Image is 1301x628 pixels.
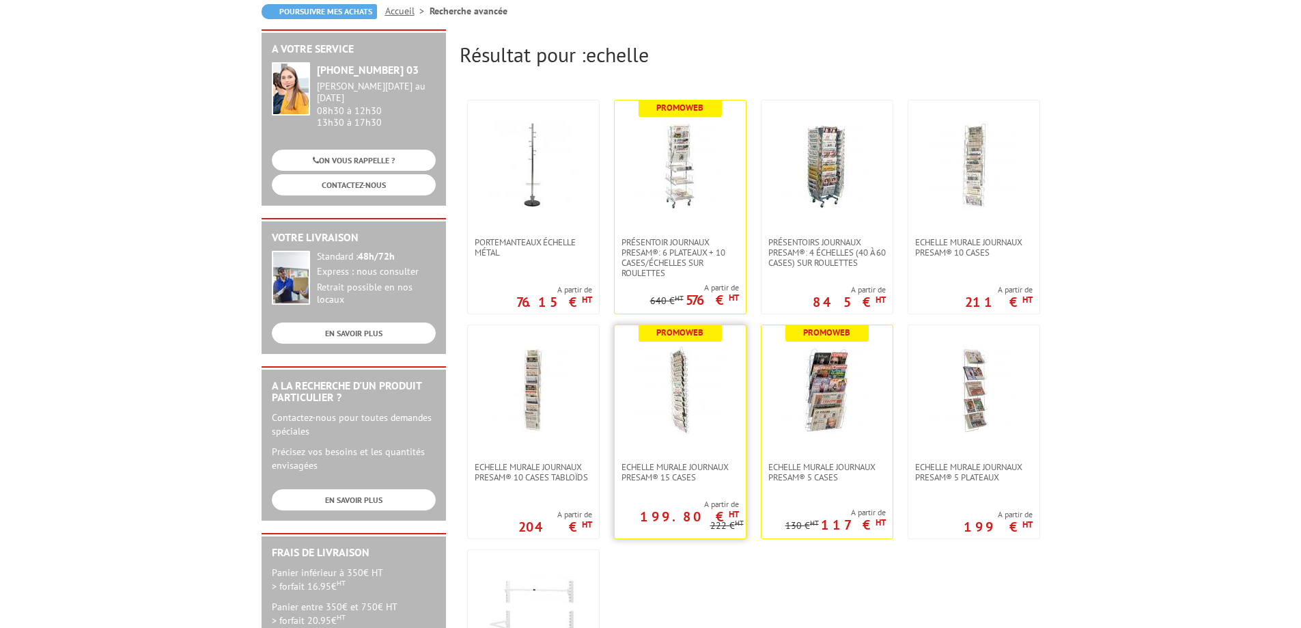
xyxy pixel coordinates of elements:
[582,294,592,305] sup: HT
[272,445,436,472] p: Précisez vos besoins et les quantités envisagées
[615,462,746,482] a: Echelle murale journaux Presam® 15 cases
[735,518,744,528] sup: HT
[272,174,436,195] a: CONTACTEZ-NOUS
[272,600,436,627] p: Panier entre 350€ et 750€ HT
[317,81,436,128] div: 08h30 à 12h30 13h30 à 17h30
[272,323,436,344] a: EN SAVOIR PLUS
[929,346,1018,435] img: Echelle murale journaux Presam® 5 plateaux
[516,298,592,306] p: 76.15 €
[272,43,436,55] h2: A votre service
[965,298,1033,306] p: 211 €
[710,521,744,531] p: 222 €
[272,411,436,438] p: Contactez-nous pour toutes demandes spéciales
[785,507,886,518] span: A partir de
[489,121,578,210] img: Portemanteaux échelle métal
[803,327,850,338] b: Promoweb
[615,237,746,278] a: Présentoir journaux Presam®: 6 plateaux + 10 cases/échelles sur roulettes
[468,237,599,258] a: Portemanteaux échelle métal
[475,462,592,482] span: Echelle murale journaux Presam® 10 cases tabloïds
[586,41,649,68] span: echelle
[650,282,739,293] span: A partir de
[430,4,507,18] li: Recherche avancée
[783,346,871,435] img: Echelle murale journaux Presam® 5 cases
[621,462,739,482] span: Echelle murale journaux Presam® 15 cases
[783,121,871,210] img: Présentoirs journaux Presam®: 4 échelles (40 à 60 cases) sur roulettes
[768,237,886,268] span: Présentoirs journaux Presam®: 4 échelles (40 à 60 cases) sur roulettes
[656,327,703,338] b: Promoweb
[675,293,684,303] sup: HT
[650,296,684,306] p: 640 €
[272,580,346,592] span: > forfait 16.95€
[821,521,886,529] p: 117 €
[317,266,436,278] div: Express : nous consulter
[964,523,1033,531] p: 199 €
[1022,294,1033,305] sup: HT
[810,518,819,528] sup: HT
[615,499,739,510] span: A partir de
[272,380,436,404] h2: A la recherche d'un produit particulier ?
[460,43,1040,66] h2: Résultat pour :
[729,292,739,303] sup: HT
[337,612,346,622] sup: HT
[876,517,886,528] sup: HT
[761,462,893,482] a: Echelle murale journaux Presam® 5 cases
[272,566,436,593] p: Panier inférieur à 350€ HT
[272,62,310,115] img: widget-service.jpg
[272,232,436,244] h2: Votre livraison
[516,284,592,295] span: A partir de
[636,346,725,435] img: Echelle murale journaux Presam® 15 cases
[908,462,1039,482] a: Echelle murale journaux Presam® 5 plateaux
[876,294,886,305] sup: HT
[317,251,436,263] div: Standard :
[964,509,1033,520] span: A partir de
[785,521,819,531] p: 130 €
[965,284,1033,295] span: A partir de
[915,237,1033,258] span: Echelle murale journaux Presam® 10 cases
[656,102,703,113] b: Promoweb
[272,150,436,171] a: ON VOUS RAPPELLE ?
[317,63,419,77] strong: [PHONE_NUMBER] 03
[317,282,436,306] div: Retrait possible en nos locaux
[337,578,346,588] sup: HT
[518,523,592,531] p: 204 €
[636,121,725,210] img: Présentoir journaux Presam®: 6 plateaux + 10 cases/échelles sur roulettes
[686,296,739,304] p: 576 €
[358,250,395,262] strong: 48h/72h
[468,462,599,482] a: Echelle murale journaux Presam® 10 cases tabloïds
[813,284,886,295] span: A partir de
[761,237,893,268] a: Présentoirs journaux Presam®: 4 échelles (40 à 60 cases) sur roulettes
[582,519,592,530] sup: HT
[272,614,346,627] span: > forfait 20.95€
[489,346,578,435] img: Echelle murale journaux Presam® 10 cases tabloïds
[1022,519,1033,530] sup: HT
[272,251,310,305] img: widget-livraison.jpg
[272,547,436,559] h2: Frais de Livraison
[475,237,592,258] span: Portemanteaux échelle métal
[915,462,1033,482] span: Echelle murale journaux Presam® 5 plateaux
[385,5,430,17] a: Accueil
[908,237,1039,258] a: Echelle murale journaux Presam® 10 cases
[813,298,886,306] p: 845 €
[621,237,739,278] span: Présentoir journaux Presam®: 6 plateaux + 10 cases/échelles sur roulettes
[272,489,436,510] a: EN SAVOIR PLUS
[929,121,1018,210] img: Echelle murale journaux Presam® 10 cases
[729,508,739,520] sup: HT
[518,509,592,520] span: A partir de
[317,81,436,104] div: [PERSON_NAME][DATE] au [DATE]
[262,4,377,19] a: Poursuivre mes achats
[640,513,739,521] p: 199.80 €
[768,462,886,482] span: Echelle murale journaux Presam® 5 cases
